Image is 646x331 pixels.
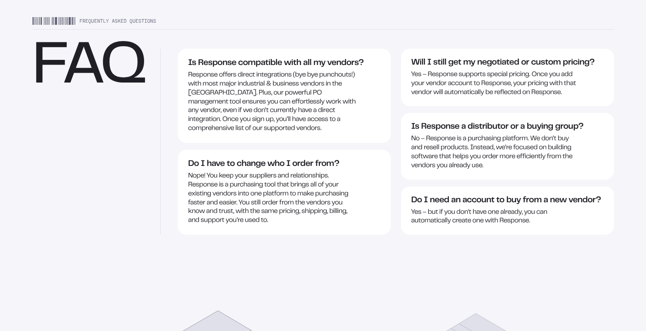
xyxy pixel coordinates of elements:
div: Yes – but if you don't have one already, you can automatically create one with Response. [411,208,581,226]
div: Frequently Asked Questions [32,17,614,30]
div: Nope! You keep your suppliers and relationships. Response is a purchasing tool that brings all of... [188,172,357,225]
div: Will I still get my negotiated or custom pricing? [411,58,604,68]
div: Do I have to change who I order from? [188,159,381,169]
div: Is Response a distributor or a buying group? [411,122,604,133]
div: Yes – Response supports special pricing. Once you add your vendor account to Response, your prici... [411,71,581,97]
div: Response offers direct integrations (bye bye punchouts!) with most major industrial & business ve... [188,71,357,133]
h1: FAQ [32,42,145,97]
div: Do I need an account to buy from a new vendor? [411,195,604,206]
div: Is Response compatible with all my vendors? [188,58,381,68]
div: No – Response is a purchasing platform. We don’t buy and resell products. Instead, we’re focused ... [411,135,581,171]
img: warehouse shelves, with three workers walking toward the camera [32,111,138,235]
